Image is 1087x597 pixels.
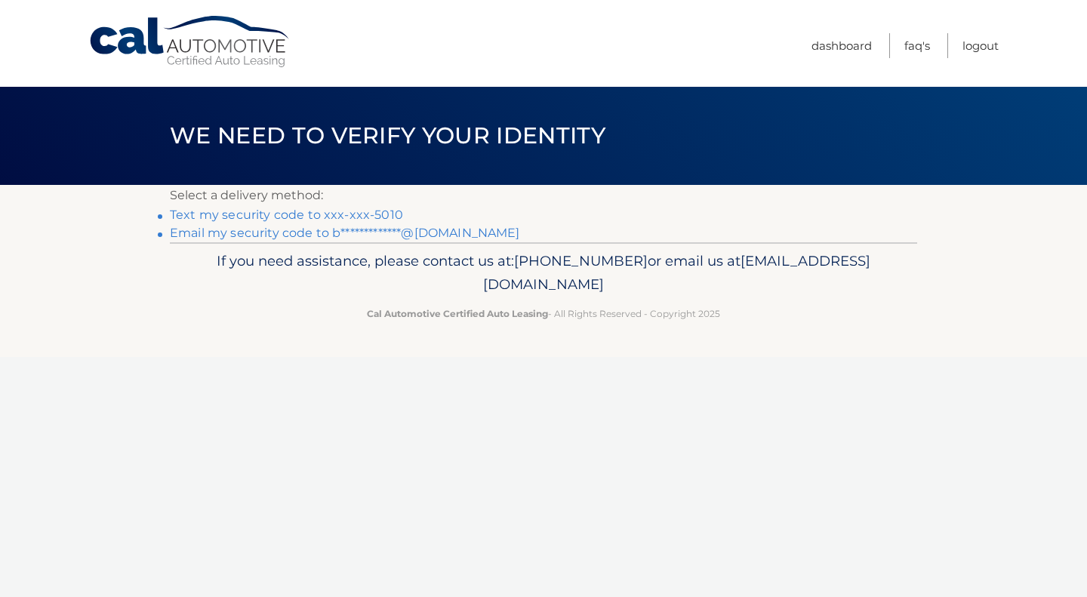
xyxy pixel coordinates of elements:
span: [PHONE_NUMBER] [514,252,648,269]
a: FAQ's [904,33,930,58]
p: If you need assistance, please contact us at: or email us at [180,249,907,297]
strong: Cal Automotive Certified Auto Leasing [367,308,548,319]
p: Select a delivery method: [170,185,917,206]
a: Dashboard [811,33,872,58]
a: Text my security code to xxx-xxx-5010 [170,208,403,222]
a: Logout [962,33,999,58]
span: We need to verify your identity [170,122,605,149]
a: Cal Automotive [88,15,292,69]
p: - All Rights Reserved - Copyright 2025 [180,306,907,322]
